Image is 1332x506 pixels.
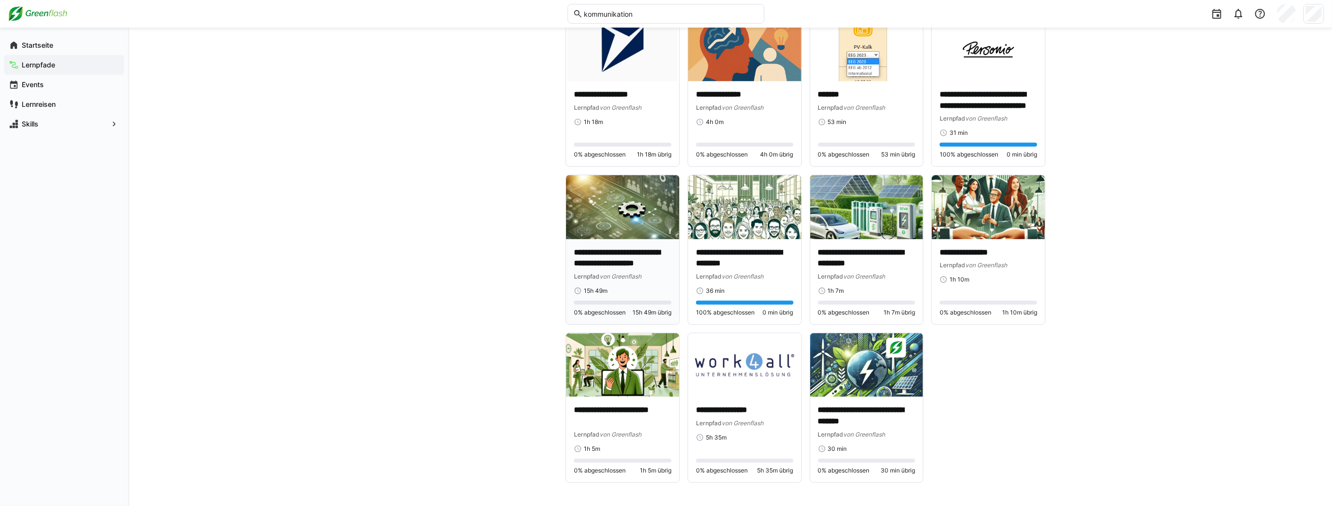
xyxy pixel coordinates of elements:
[932,18,1045,81] img: image
[688,175,801,239] img: image
[758,467,793,474] span: 5h 35m übrig
[881,467,915,474] span: 30 min übrig
[950,276,969,284] span: 1h 10m
[566,18,679,81] img: image
[828,287,844,295] span: 1h 7m
[722,419,763,427] span: von Greenflash
[810,333,923,397] img: image
[696,309,755,316] span: 100% abgeschlossen
[583,9,759,18] input: Skills und Lernpfade durchsuchen…
[818,309,870,316] span: 0% abgeschlossen
[600,431,641,438] span: von Greenflash
[600,273,641,280] span: von Greenflash
[763,309,793,316] span: 0 min übrig
[706,434,727,442] span: 5h 35m
[722,273,763,280] span: von Greenflash
[688,18,801,81] img: image
[574,104,600,111] span: Lernpfad
[818,467,870,474] span: 0% abgeschlossen
[696,104,722,111] span: Lernpfad
[761,151,793,158] span: 4h 0m übrig
[940,309,991,316] span: 0% abgeschlossen
[584,287,607,295] span: 15h 49m
[640,467,671,474] span: 1h 5m übrig
[950,129,968,137] span: 31 min
[696,419,722,427] span: Lernpfad
[566,175,679,239] img: image
[940,261,965,269] span: Lernpfad
[881,151,915,158] span: 53 min übrig
[584,118,603,126] span: 1h 18m
[706,287,725,295] span: 36 min
[566,333,679,397] img: image
[688,333,801,397] img: image
[574,467,626,474] span: 0% abgeschlossen
[810,18,923,81] img: image
[932,175,1045,239] img: image
[828,445,847,453] span: 30 min
[940,115,965,122] span: Lernpfad
[965,261,1007,269] span: von Greenflash
[818,104,844,111] span: Lernpfad
[696,467,748,474] span: 0% abgeschlossen
[940,151,998,158] span: 100% abgeschlossen
[844,431,886,438] span: von Greenflash
[574,151,626,158] span: 0% abgeschlossen
[696,151,748,158] span: 0% abgeschlossen
[574,273,600,280] span: Lernpfad
[633,309,671,316] span: 15h 49m übrig
[706,118,724,126] span: 4h 0m
[818,151,870,158] span: 0% abgeschlossen
[810,175,923,239] img: image
[818,431,844,438] span: Lernpfad
[637,151,671,158] span: 1h 18m übrig
[574,309,626,316] span: 0% abgeschlossen
[584,445,600,453] span: 1h 5m
[818,273,844,280] span: Lernpfad
[574,431,600,438] span: Lernpfad
[696,273,722,280] span: Lernpfad
[844,104,886,111] span: von Greenflash
[965,115,1007,122] span: von Greenflash
[1002,309,1037,316] span: 1h 10m übrig
[828,118,847,126] span: 53 min
[600,104,641,111] span: von Greenflash
[844,273,886,280] span: von Greenflash
[1007,151,1037,158] span: 0 min übrig
[884,309,915,316] span: 1h 7m übrig
[722,104,763,111] span: von Greenflash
